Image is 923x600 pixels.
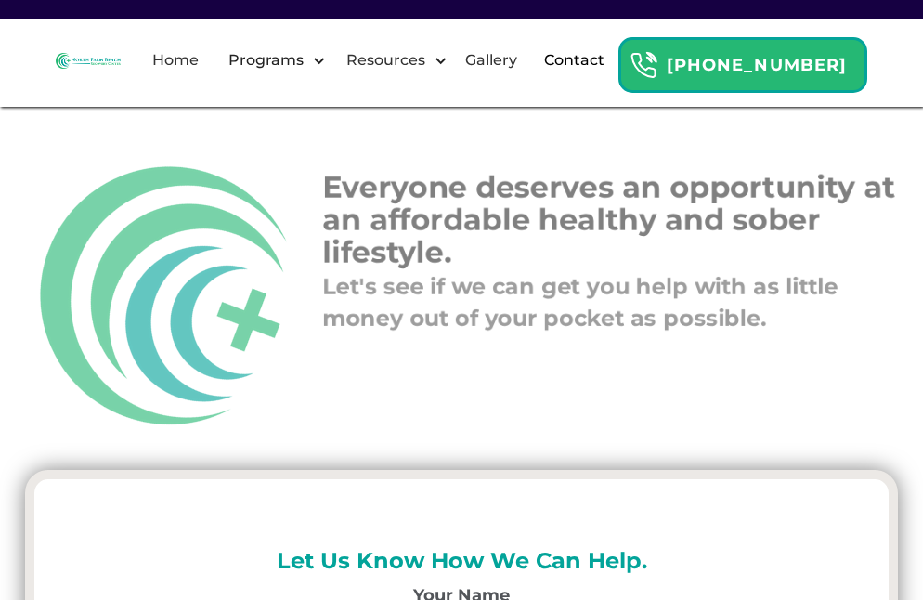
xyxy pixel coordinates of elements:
[213,31,331,90] div: Programs
[224,49,308,72] div: Programs
[454,31,528,90] a: Gallery
[618,28,867,93] a: Header Calendar Icons[PHONE_NUMBER]
[141,31,210,90] a: Home
[322,271,898,333] p: ‍
[630,51,657,80] img: Header Calendar Icons
[533,31,616,90] a: Contact
[331,31,452,90] div: Resources
[342,49,430,72] div: Resources
[90,544,833,578] h2: Let Us Know How We Can Help.
[322,170,898,268] h1: Everyone deserves an opportunity at an affordable healthy and sober lifestyle.
[322,273,838,332] strong: Let's see if we can get you help with as little money out of your pocket as possible.
[667,55,847,75] strong: [PHONE_NUMBER]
